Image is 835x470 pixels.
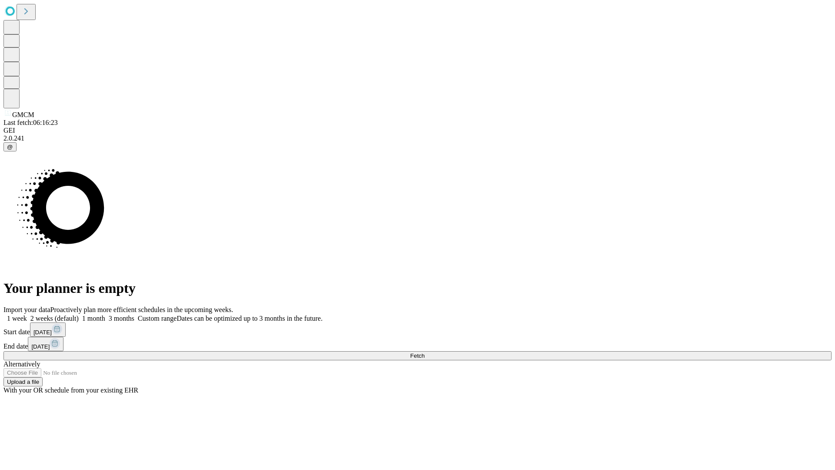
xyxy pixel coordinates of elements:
[3,351,832,360] button: Fetch
[410,352,424,359] span: Fetch
[138,315,177,322] span: Custom range
[3,280,832,296] h1: Your planner is empty
[3,134,832,142] div: 2.0.241
[3,386,138,394] span: With your OR schedule from your existing EHR
[7,144,13,150] span: @
[3,337,832,351] div: End date
[3,322,832,337] div: Start date
[3,360,40,368] span: Alternatively
[3,119,58,126] span: Last fetch: 06:16:23
[177,315,322,322] span: Dates can be optimized up to 3 months in the future.
[33,329,52,336] span: [DATE]
[3,377,43,386] button: Upload a file
[3,127,832,134] div: GEI
[30,322,66,337] button: [DATE]
[31,343,50,350] span: [DATE]
[3,306,50,313] span: Import your data
[30,315,79,322] span: 2 weeks (default)
[28,337,63,351] button: [DATE]
[3,142,17,151] button: @
[82,315,105,322] span: 1 month
[12,111,34,118] span: GMCM
[7,315,27,322] span: 1 week
[50,306,233,313] span: Proactively plan more efficient schedules in the upcoming weeks.
[109,315,134,322] span: 3 months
